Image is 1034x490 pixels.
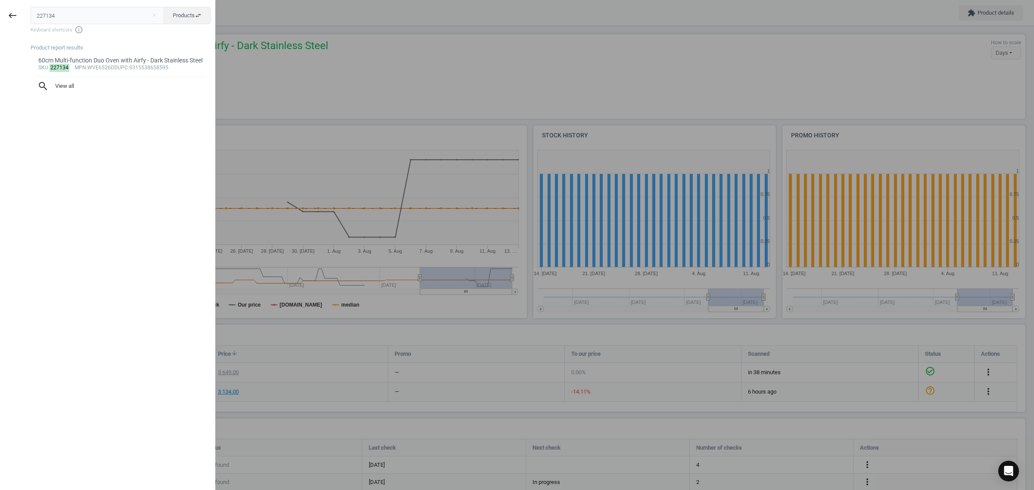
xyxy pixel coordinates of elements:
[31,44,215,52] div: Product report results
[3,6,22,26] button: keyboard_backspace
[38,56,203,65] div: 60cm Multi-function Duo Oven with Airfy - Dark Stainless Steel
[195,12,202,19] i: swap_horiz
[148,12,161,19] button: Close
[118,65,128,71] span: upc
[173,12,202,19] span: Products
[75,65,86,71] span: mpn
[50,64,70,72] mark: 227134
[37,81,204,92] span: View all
[38,65,203,71] div: : :WVE6526DD :9315538658595
[31,25,211,34] span: Keyboard shortcuts
[38,65,48,71] span: sku
[31,77,211,96] button: searchView all
[31,7,165,24] input: Enter the SKU or product name
[75,25,83,34] i: info_outline
[37,81,49,92] i: search
[7,10,18,21] i: keyboard_backspace
[164,7,211,24] button: Productsswap_horiz
[998,461,1019,481] div: Open Intercom Messenger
